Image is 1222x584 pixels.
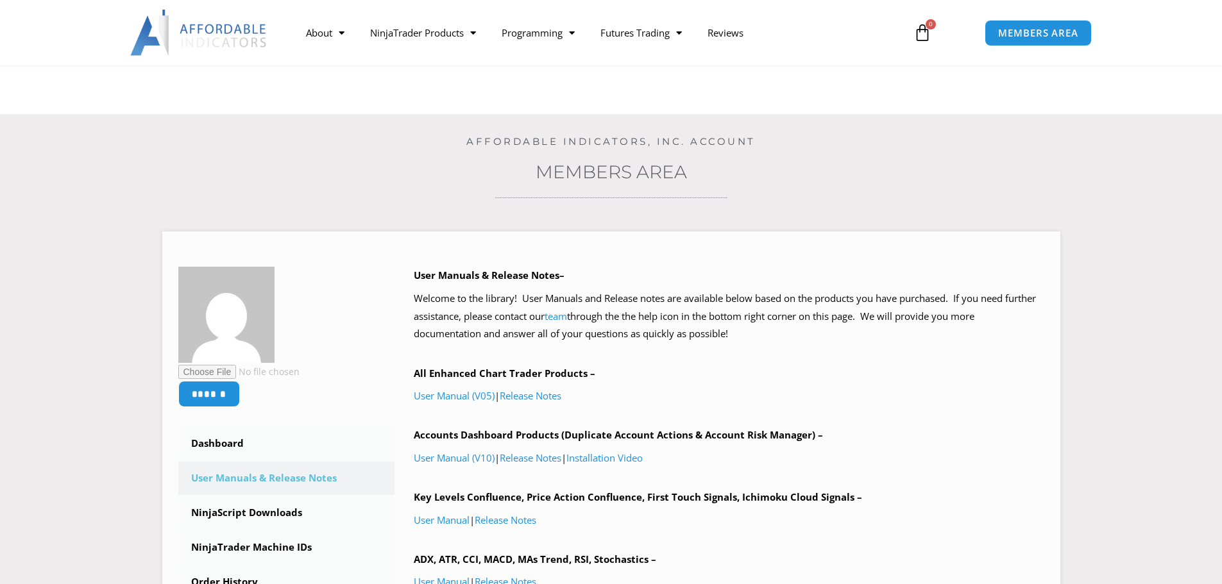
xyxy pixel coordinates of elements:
[414,513,470,526] a: User Manual
[545,310,567,322] a: team
[130,10,268,56] img: LogoAI | Affordable Indicators – NinjaTrader
[293,18,899,47] nav: Menu
[475,513,536,526] a: Release Notes
[998,28,1078,38] span: MEMBERS AREA
[414,269,564,281] b: User Manuals & Release Notes–
[414,449,1044,467] p: | |
[985,20,1092,46] a: MEMBERS AREA
[414,428,823,441] b: Accounts Dashboard Products (Duplicate Account Actions & Account Risk Manager) –
[926,19,936,29] span: 0
[894,14,951,51] a: 0
[500,451,561,464] a: Release Notes
[178,427,395,460] a: Dashboard
[566,451,643,464] a: Installation Video
[178,496,395,530] a: NinjaScript Downloads
[588,18,695,47] a: Futures Trading
[536,161,687,183] a: Members Area
[293,18,357,47] a: About
[178,531,395,564] a: NinjaTrader Machine IDs
[489,18,588,47] a: Programming
[414,389,495,402] a: User Manual (V05)
[178,462,395,495] a: User Manuals & Release Notes
[414,290,1044,344] p: Welcome to the library! User Manuals and Release notes are available below based on the products ...
[414,451,495,464] a: User Manual (V10)
[500,389,561,402] a: Release Notes
[414,490,862,503] b: Key Levels Confluence, Price Action Confluence, First Touch Signals, Ichimoku Cloud Signals –
[695,18,756,47] a: Reviews
[178,267,275,363] img: 0c4aa36e1da2d78f958ff0163081c843a8647c1f6a9fde859b4c465f6f295ff3
[414,512,1044,530] p: |
[466,135,756,147] a: Affordable Indicators, Inc. Account
[414,367,595,380] b: All Enhanced Chart Trader Products –
[357,18,489,47] a: NinjaTrader Products
[414,387,1044,405] p: |
[414,553,656,565] b: ADX, ATR, CCI, MACD, MAs Trend, RSI, Stochastics –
